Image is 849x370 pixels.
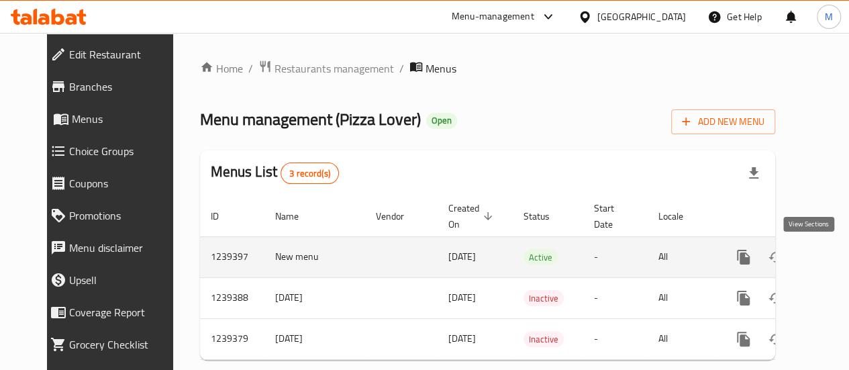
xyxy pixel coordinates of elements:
[399,60,404,77] li: /
[69,207,178,224] span: Promotions
[523,291,564,306] span: Inactive
[200,60,775,77] nav: breadcrumb
[200,277,264,318] td: 1239388
[448,248,476,265] span: [DATE]
[448,200,497,232] span: Created On
[376,208,421,224] span: Vendor
[448,330,476,347] span: [DATE]
[200,236,264,277] td: 1239397
[281,167,338,180] span: 3 record(s)
[658,208,701,224] span: Locale
[523,290,564,306] div: Inactive
[760,323,792,355] button: Change Status
[40,38,189,71] a: Edit Restaurant
[200,60,243,77] a: Home
[728,323,760,355] button: more
[281,163,339,184] div: Total records count
[69,46,178,62] span: Edit Restaurant
[248,60,253,77] li: /
[452,9,534,25] div: Menu-management
[583,277,648,318] td: -
[40,264,189,296] a: Upsell
[72,111,178,127] span: Menus
[264,236,365,277] td: New menu
[69,272,178,288] span: Upsell
[211,208,236,224] span: ID
[523,208,567,224] span: Status
[583,236,648,277] td: -
[760,282,792,314] button: Change Status
[40,199,189,232] a: Promotions
[69,175,178,191] span: Coupons
[69,304,178,320] span: Coverage Report
[275,208,316,224] span: Name
[594,200,632,232] span: Start Date
[523,332,564,347] span: Inactive
[40,232,189,264] a: Menu disclaimer
[258,60,394,77] a: Restaurants management
[648,318,717,359] td: All
[211,162,339,184] h2: Menus List
[825,9,833,24] span: M
[200,104,421,134] span: Menu management ( Pizza Lover )
[648,277,717,318] td: All
[40,71,189,103] a: Branches
[264,318,365,359] td: [DATE]
[426,115,457,126] span: Open
[40,135,189,167] a: Choice Groups
[760,241,792,273] button: Change Status
[583,318,648,359] td: -
[69,336,178,353] span: Grocery Checklist
[274,60,394,77] span: Restaurants management
[40,328,189,361] a: Grocery Checklist
[426,113,457,129] div: Open
[40,167,189,199] a: Coupons
[728,282,760,314] button: more
[426,60,456,77] span: Menus
[682,113,764,130] span: Add New Menu
[671,109,775,134] button: Add New Menu
[448,289,476,306] span: [DATE]
[523,250,558,265] span: Active
[69,79,178,95] span: Branches
[69,240,178,256] span: Menu disclaimer
[69,143,178,159] span: Choice Groups
[738,157,770,189] div: Export file
[523,249,558,265] div: Active
[40,103,189,135] a: Menus
[40,296,189,328] a: Coverage Report
[200,318,264,359] td: 1239379
[597,9,686,24] div: [GEOGRAPHIC_DATA]
[264,277,365,318] td: [DATE]
[728,241,760,273] button: more
[648,236,717,277] td: All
